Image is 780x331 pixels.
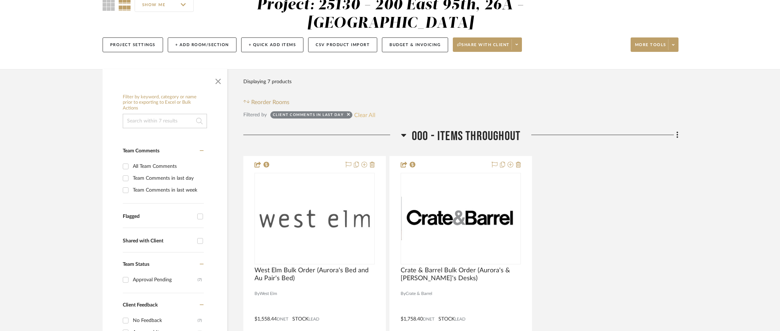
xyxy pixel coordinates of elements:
[273,112,344,120] div: Client Comments in last day
[406,290,432,297] span: Crate & Barrel
[123,94,207,111] h6: Filter by keyword, category or name prior to exporting to Excel or Bulk Actions
[412,129,520,144] span: 000 - ITEMS THROUGHOUT
[198,315,202,326] div: (7)
[123,148,159,153] span: Team Comments
[123,214,194,220] div: Flagged
[168,37,236,52] button: + Add Room/Section
[123,114,207,128] input: Search within 7 results
[401,267,521,282] span: Crate & Barrel Bulk Order (Aurora's & [PERSON_NAME]'s Desks)
[401,197,520,240] img: Crate & Barrel Bulk Order (Aurora's & Astrid's Desks)
[401,173,520,264] div: 0
[254,290,260,297] span: By
[255,185,374,252] img: West Elm Bulk Order (Aurora's Bed and Au Pair's Bed)
[133,274,198,286] div: Approval Pending
[251,98,289,107] span: Reorder Rooms
[133,315,198,326] div: No Feedback
[243,75,292,89] div: Displaying 7 products
[198,274,202,286] div: (7)
[243,111,267,119] div: Filtered by
[133,184,202,196] div: Team Comments in last week
[260,290,277,297] span: West Elm
[453,37,522,52] button: Share with client
[382,37,448,52] button: Budget & Invoicing
[635,42,666,53] span: More tools
[103,37,163,52] button: Project Settings
[401,290,406,297] span: By
[133,173,202,184] div: Team Comments in last day
[123,303,158,308] span: Client Feedback
[123,238,194,244] div: Shared with Client
[211,73,225,87] button: Close
[631,37,678,52] button: More tools
[133,161,202,172] div: All Team Comments
[241,37,304,52] button: + Quick Add Items
[254,267,375,282] span: West Elm Bulk Order (Aurora's Bed and Au Pair's Bed)
[308,37,377,52] button: CSV Product Import
[457,42,510,53] span: Share with client
[123,262,149,267] span: Team Status
[255,173,374,264] div: 0
[354,110,375,120] button: Clear All
[243,98,290,107] button: Reorder Rooms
